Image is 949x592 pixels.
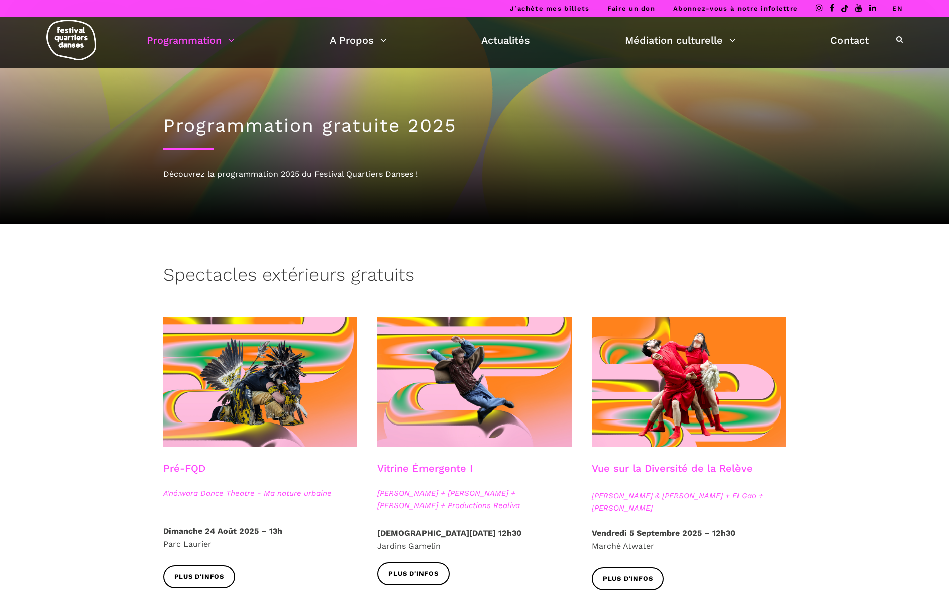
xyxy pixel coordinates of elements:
h3: Vue sur la Diversité de la Relève [592,462,753,487]
span: A'nó:wara Dance Theatre - Ma nature urbaine [163,487,358,499]
h3: Spectacles extérieurs gratuits [163,264,414,289]
div: Découvrez la programmation 2025 du Festival Quartiers Danses ! [163,167,786,181]
span: Plus d'infos [603,574,653,584]
span: Plus d'infos [388,569,439,579]
a: Faire un don [607,5,655,12]
a: Plus d'infos [163,565,236,588]
a: Médiation culturelle [625,32,736,49]
a: Abonnez-vous à notre infolettre [673,5,798,12]
span: [PERSON_NAME] & [PERSON_NAME] + El Gao + [PERSON_NAME] [592,490,786,514]
span: [PERSON_NAME] + [PERSON_NAME] + [PERSON_NAME] + Productions Realiva [377,487,572,512]
strong: [DEMOGRAPHIC_DATA][DATE] 12h30 [377,528,521,538]
a: Contact [830,32,869,49]
p: Jardins Gamelin [377,527,572,552]
a: A Propos [330,32,387,49]
a: EN [892,5,903,12]
a: Plus d'infos [377,562,450,585]
h1: Programmation gratuite 2025 [163,115,786,137]
a: Programmation [147,32,235,49]
strong: Vendredi 5 Septembre 2025 – 12h30 [592,528,735,538]
p: Marché Atwater [592,527,786,552]
a: Actualités [481,32,530,49]
a: Plus d'infos [592,567,664,590]
img: logo-fqd-med [46,20,96,60]
a: J’achète mes billets [510,5,589,12]
h3: Pré-FQD [163,462,205,487]
h3: Vitrine Émergente I [377,462,473,487]
strong: Dimanche 24 Août 2025 – 13h [163,526,282,536]
span: Plus d'infos [174,572,225,582]
p: Parc Laurier [163,525,358,550]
